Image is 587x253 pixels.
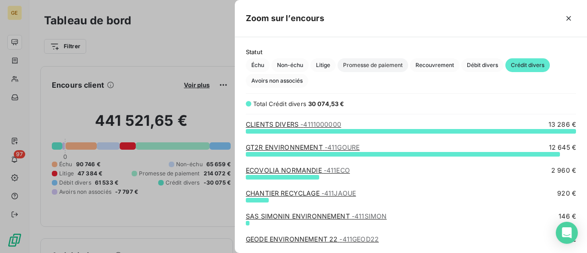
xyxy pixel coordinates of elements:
a: CLIENTS DIVERS [246,120,341,128]
span: 30 074,53 € [308,100,344,107]
button: Litige [310,58,336,72]
a: GT2R ENVIRONNEMENT [246,143,360,151]
span: - 411GEOD22 [339,235,379,243]
span: 2 960 € [551,166,576,175]
button: Crédit divers [505,58,550,72]
span: - 411ECO [324,166,350,174]
h5: Zoom sur l’encours [246,12,324,25]
button: Non-échu [271,58,309,72]
button: Échu [246,58,270,72]
span: 920 € [557,189,576,198]
a: CHANTIER RECYCLAGE [246,189,356,197]
span: - 4111000000 [300,120,341,128]
a: SAS SIMONIN ENVIRONNEMENT [246,212,387,220]
span: Total Crédit divers [253,100,306,107]
button: Promesse de paiement [338,58,408,72]
span: - 411JAOUE [321,189,356,197]
span: - 411SIMON [352,212,387,220]
span: 146 € [559,212,576,221]
div: Open Intercom Messenger [556,222,578,244]
button: Débit divers [461,58,504,72]
button: Recouvrement [410,58,460,72]
button: Avoirs non associés [246,74,308,88]
span: 13 286 € [548,120,576,129]
span: 12 645 € [549,143,576,152]
a: GEODE ENVIRONNEMENT 22 [246,235,379,243]
div: grid [235,120,587,242]
span: Statut [246,48,576,56]
span: - 411GOURE [325,143,360,151]
a: ECOVOLIA NORMANDIE [246,166,350,174]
